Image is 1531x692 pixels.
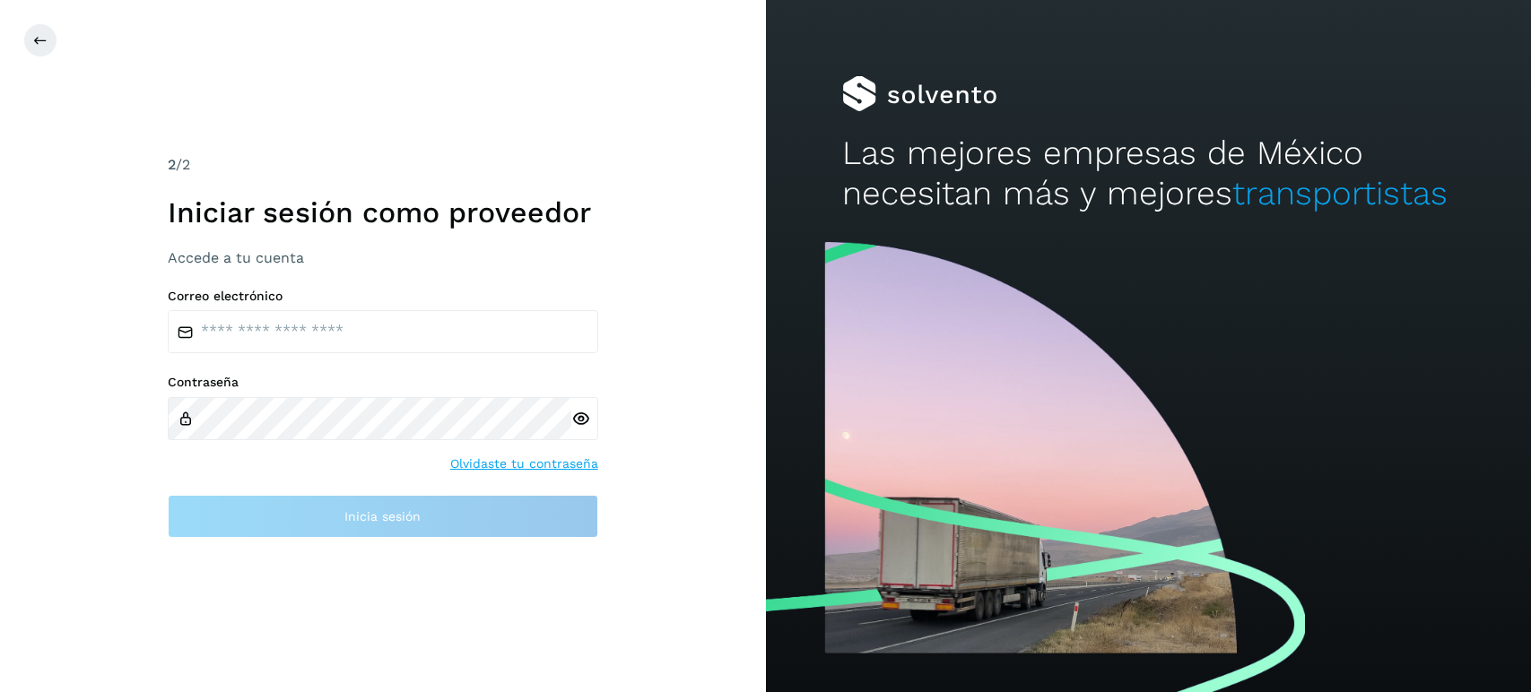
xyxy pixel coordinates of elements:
button: Inicia sesión [168,495,598,538]
a: Olvidaste tu contraseña [450,454,598,473]
h3: Accede a tu cuenta [168,249,598,266]
span: transportistas [1232,174,1448,212]
h2: Las mejores empresas de México necesitan más y mejores [842,134,1455,213]
label: Correo electrónico [168,289,598,304]
div: /2 [168,154,598,176]
h1: Iniciar sesión como proveedor [168,195,598,229]
label: Contraseña [168,375,598,390]
span: Inicia sesión [344,510,421,523]
span: 2 [168,156,176,173]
